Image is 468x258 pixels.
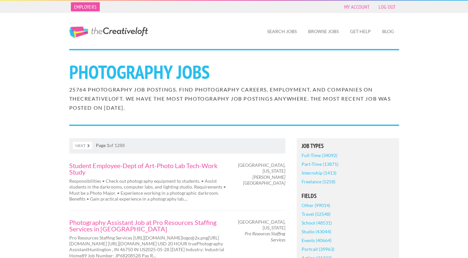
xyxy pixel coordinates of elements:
[345,24,376,39] a: Get Help
[96,142,109,148] strong: Page 1
[69,63,399,81] h1: Photography Jobs
[302,245,334,253] a: Portrait (39963)
[69,27,148,38] a: The Creative Loft
[302,236,331,245] a: Events (40664)
[341,2,373,11] a: My Account
[302,168,336,177] a: Internship (1413)
[69,138,285,153] nav: of 1288
[302,218,332,227] a: School (48531)
[69,85,399,112] h2: 25764 Photography job postings. Find Photography careers, employment, and companies on theCreativ...
[375,2,399,11] a: Log Out
[302,177,335,186] a: Freelance (5258)
[243,174,285,186] em: [PERSON_NAME][GEOGRAPHIC_DATA]
[245,231,285,242] em: Pro Resources Staffing Services
[302,193,394,199] h5: Fields
[69,178,228,202] p: Responsibilities • Check out photography equipment to students. • Assist students in the darkroom...
[262,24,302,39] a: Search Jobs
[238,219,285,231] span: [GEOGRAPHIC_DATA], [US_STATE]
[302,143,394,149] h5: Job Types
[302,151,337,160] a: Full-Time (34092)
[73,142,92,149] a: Next
[69,162,228,175] a: Student Employee-Dept of Art-Photo Lab Tech-Work Study
[69,219,228,232] a: Photography Assistant Job at Pro Resources Staffing Services in [GEOGRAPHIC_DATA]
[302,160,338,168] a: Part-Time (13871)
[302,210,331,218] a: Travel (52548)
[377,24,399,39] a: Blog
[71,2,100,11] a: Employers
[303,24,344,39] a: Browse Jobs
[302,201,330,210] a: Other (99014)
[238,162,285,174] span: [GEOGRAPHIC_DATA], [US_STATE]
[302,227,331,236] a: Studio (43044)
